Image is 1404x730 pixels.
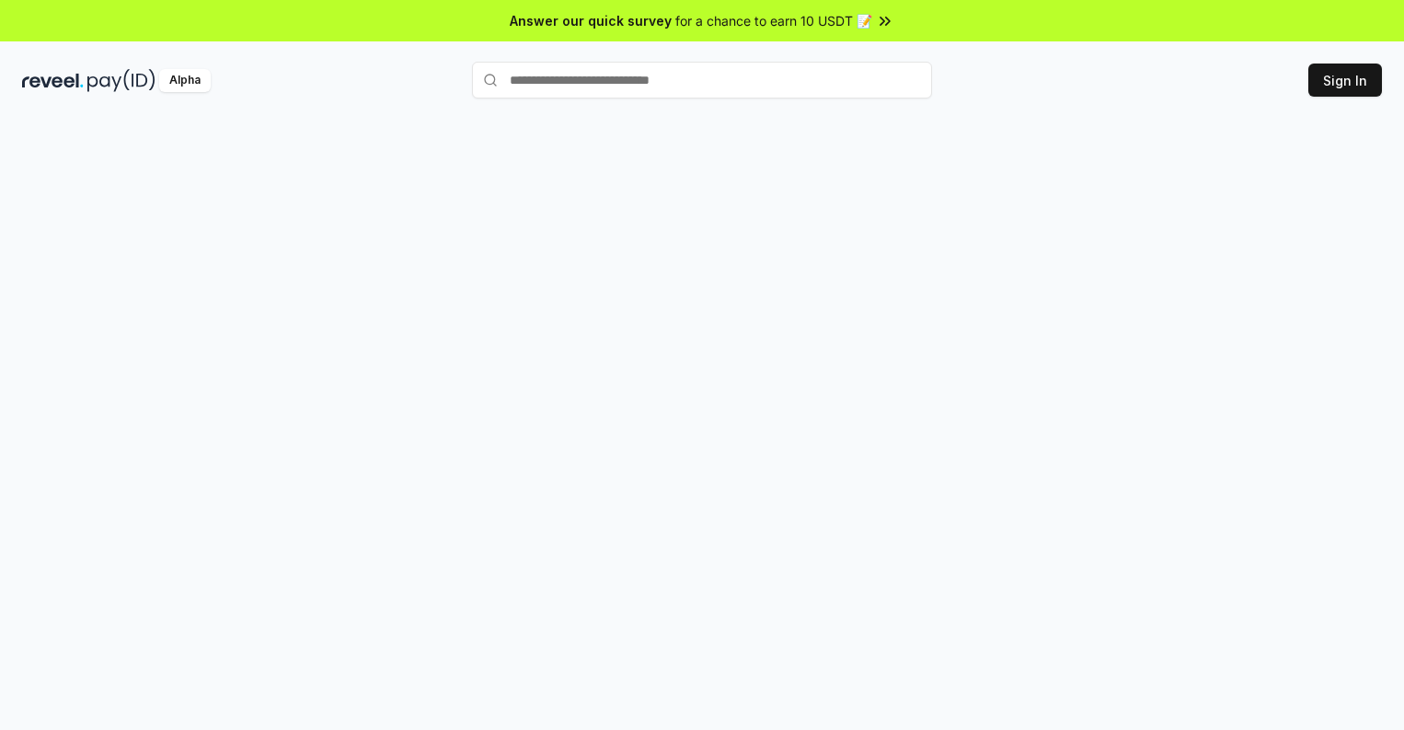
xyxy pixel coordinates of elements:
[1308,64,1382,97] button: Sign In
[87,69,155,92] img: pay_id
[510,11,672,30] span: Answer our quick survey
[159,69,211,92] div: Alpha
[675,11,872,30] span: for a chance to earn 10 USDT 📝
[22,69,84,92] img: reveel_dark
